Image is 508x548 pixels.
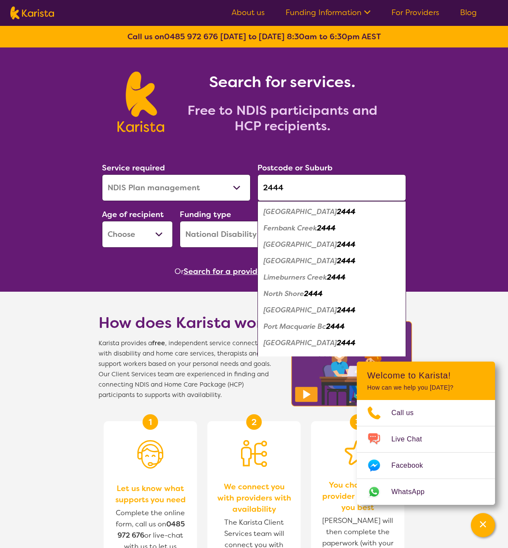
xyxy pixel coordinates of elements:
div: Blackmans Point 2444 [262,204,402,220]
em: [GEOGRAPHIC_DATA] [264,305,337,315]
div: Limeburners Creek 2444 [262,269,402,286]
div: Port Macquarie Bc 2444 [262,318,402,335]
img: Karista logo [117,72,164,132]
em: [GEOGRAPHIC_DATA] [264,256,337,265]
a: Blog [460,7,477,18]
em: 2444 [337,305,356,315]
em: 2444 [337,207,356,216]
em: Port Macquarie Bc [264,322,326,331]
div: Riverside 2444 [262,335,402,351]
em: 2444 [337,240,356,249]
button: Channel Menu [471,513,495,537]
label: Funding type [180,209,231,220]
b: free [152,339,165,347]
em: [GEOGRAPHIC_DATA] [264,207,337,216]
span: Facebook [391,459,433,472]
div: 1 [143,414,158,430]
label: Age of recipient [102,209,164,220]
span: Karista provides a , independent service connecting you with disability and home care services, t... [98,338,280,400]
h2: Welcome to Karista! [367,370,485,381]
em: [GEOGRAPHIC_DATA] [264,240,337,249]
p: How can we help you [DATE]? [367,384,485,391]
button: Search for a provider to leave a review [184,265,334,278]
a: 0485 972 676 [164,31,218,42]
em: Fernbank Creek [264,224,317,233]
span: We connect you with providers with availability [216,481,292,515]
a: Funding Information [286,7,371,18]
span: Or [175,265,184,278]
img: Karista logo [10,6,54,19]
div: Lighthouse Beach 2444 [262,253,402,269]
div: 3 [350,414,365,430]
div: Channel Menu [357,362,495,505]
em: 2444 [337,338,356,347]
img: Person with headset icon [137,440,163,469]
em: [GEOGRAPHIC_DATA] [264,338,337,347]
em: Settlement City [264,355,317,364]
h1: How does Karista work? [98,312,280,333]
img: Karista video [289,318,415,409]
span: Call us [391,406,424,419]
h1: Search for services. [175,72,391,92]
div: Settlement City 2444 [262,351,402,368]
span: Let us know what supports you need [112,483,188,505]
span: You choose the provider that suits you best [320,479,396,513]
span: Live Chat [391,433,432,446]
span: WhatsApp [391,485,435,498]
input: Type [257,174,406,201]
a: Web link opens in a new tab. [357,479,495,505]
em: North Shore [264,289,304,298]
h2: Free to NDIS participants and HCP recipients. [175,103,391,134]
label: Service required [102,163,165,173]
div: Port Macquarie 2444 [262,302,402,318]
div: North Shore 2444 [262,286,402,302]
img: Person being matched to services icon [241,440,267,467]
a: About us [232,7,265,18]
b: Call us on [DATE] to [DATE] 8:30am to 6:30pm AEST [127,31,381,42]
em: 2444 [326,322,345,331]
img: Star icon [345,440,371,465]
div: Flynns Beach 2444 [262,236,402,253]
em: 2444 [317,355,336,364]
em: 2444 [317,224,336,233]
a: For Providers [391,7,439,18]
em: 2444 [327,273,346,282]
em: 2444 [337,256,356,265]
em: Limeburners Creek [264,273,327,282]
ul: Choose channel [357,400,495,505]
div: 2 [246,414,262,430]
em: 2444 [304,289,323,298]
label: Postcode or Suburb [257,163,333,173]
div: Fernbank Creek 2444 [262,220,402,236]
